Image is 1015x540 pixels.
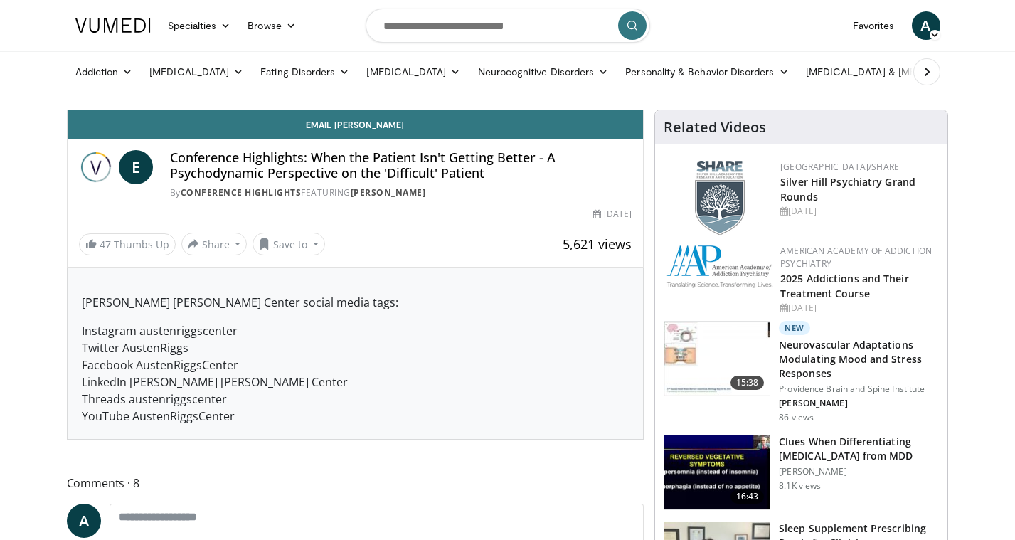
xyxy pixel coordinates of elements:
[779,412,814,423] p: 86 views
[797,58,1001,86] a: [MEDICAL_DATA] & [MEDICAL_DATA]
[779,435,939,463] h3: Clues When Differentiating [MEDICAL_DATA] from MDD
[664,322,770,396] img: 4562edde-ec7e-4758-8328-0659f7ef333d.150x105_q85_crop-smart_upscale.jpg
[68,110,644,139] a: Email [PERSON_NAME]
[67,504,101,538] a: A
[779,383,939,395] p: Providence Brain and Spine Institute
[780,272,909,300] a: 2025 Addictions and Their Treatment Course
[780,302,936,314] div: [DATE]
[780,205,936,218] div: [DATE]
[82,294,629,311] p: [PERSON_NAME] [PERSON_NAME] Center social media tags:
[779,338,939,381] h3: Neurovascular Adaptations Modulating Mood and Stress Responses
[779,466,939,477] p: [PERSON_NAME]
[181,233,248,255] button: Share
[664,321,939,423] a: 15:38 New Neurovascular Adaptations Modulating Mood and Stress Responses Providence Brain and Spi...
[664,119,766,136] h4: Related Videos
[780,161,899,173] a: [GEOGRAPHIC_DATA]/SHARE
[170,186,632,199] div: By FEATURING
[119,150,153,184] a: E
[617,58,797,86] a: Personality & Behavior Disorders
[779,321,810,335] p: New
[141,58,252,86] a: [MEDICAL_DATA]
[82,356,629,391] div: Facebook AustenRiggsCenter LinkedIn [PERSON_NAME] [PERSON_NAME] Center
[67,474,644,492] span: Comments 8
[366,9,650,43] input: Search topics, interventions
[253,233,325,255] button: Save to
[170,150,632,181] h4: Conference Highlights: When the Patient Isn't Getting Better - A Psychodynamic Perspective on the...
[780,245,932,270] a: American Academy of Addiction Psychiatry
[159,11,240,40] a: Specialties
[912,11,940,40] a: A
[780,175,915,203] a: Silver Hill Psychiatry Grand Rounds
[730,489,765,504] span: 16:43
[779,480,821,492] p: 8.1K views
[351,186,426,198] a: [PERSON_NAME]
[666,245,773,288] img: f7c290de-70ae-47e0-9ae1-04035161c232.png.150x105_q85_autocrop_double_scale_upscale_version-0.2.png
[563,235,632,253] span: 5,621 views
[469,58,617,86] a: Neurocognitive Disorders
[664,435,770,509] img: a6520382-d332-4ed3-9891-ee688fa49237.150x105_q85_crop-smart_upscale.jpg
[82,408,629,425] div: YouTube AustenRiggsCenter
[100,238,111,251] span: 47
[593,208,632,221] div: [DATE]
[181,186,302,198] a: Conference Highlights
[82,339,629,356] div: Twitter AustenRiggs
[779,398,939,409] p: [PERSON_NAME]
[664,435,939,510] a: 16:43 Clues When Differentiating [MEDICAL_DATA] from MDD [PERSON_NAME] 8.1K views
[79,150,113,184] img: Conference Highlights
[730,376,765,390] span: 15:38
[67,58,142,86] a: Addiction
[252,58,358,86] a: Eating Disorders
[358,58,469,86] a: [MEDICAL_DATA]
[239,11,304,40] a: Browse
[75,18,151,33] img: VuMedi Logo
[82,322,629,339] div: Instagram austenriggscenter
[695,161,745,235] img: f8aaeb6d-318f-4fcf-bd1d-54ce21f29e87.png.150x105_q85_autocrop_double_scale_upscale_version-0.2.png
[79,233,176,255] a: 47 Thumbs Up
[82,391,629,408] div: Threads austenriggscenter
[844,11,903,40] a: Favorites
